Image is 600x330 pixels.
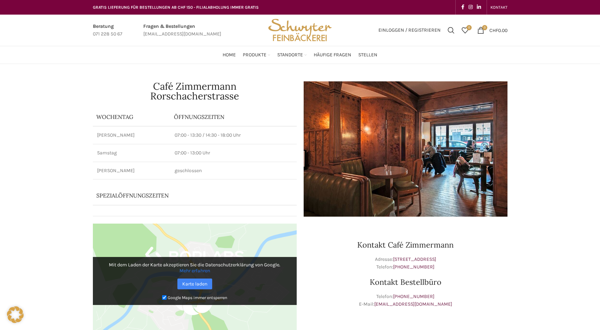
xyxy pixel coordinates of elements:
h3: Kontakt Café Zimmermann [304,241,507,249]
span: GRATIS LIEFERUNG FÜR BESTELLUNGEN AB CHF 150 - FILIALABHOLUNG IMMER GRATIS [93,5,259,10]
p: Spezialöffnungszeiten [96,192,274,199]
a: Home [223,48,236,62]
a: Häufige Fragen [314,48,351,62]
div: Secondary navigation [487,0,511,14]
img: Bäckerei Schwyter [266,15,334,46]
a: Infobox link [143,23,221,38]
span: CHF [489,27,498,33]
a: Infobox link [93,23,122,38]
span: 0 [482,25,487,30]
a: [PHONE_NUMBER] [393,264,434,270]
a: [EMAIL_ADDRESS][DOMAIN_NAME] [374,301,452,307]
p: Wochentag [96,113,167,121]
p: Mit dem Laden der Karte akzeptieren Sie die Datenschutzerklärung von Google. [98,262,292,274]
a: Produkte [243,48,270,62]
a: Standorte [277,48,307,62]
span: Produkte [243,52,266,58]
input: Google Maps immer entsperren [162,295,167,300]
div: Main navigation [89,48,511,62]
a: Einloggen / Registrieren [375,23,444,37]
span: Häufige Fragen [314,52,351,58]
span: Home [223,52,236,58]
a: Site logo [266,27,334,33]
span: Einloggen / Registrieren [378,28,441,33]
p: [PERSON_NAME] [97,132,167,139]
a: Instagram social link [466,2,475,12]
div: Meine Wunschliste [458,23,472,37]
h3: Kontakt Bestellbüro [304,278,507,286]
p: Samstag [97,150,167,156]
a: Mehr erfahren [179,268,210,274]
p: [PERSON_NAME] [97,167,167,174]
span: Stellen [358,52,377,58]
p: 07:00 - 13:30 / 14:30 - 18:00 Uhr [175,132,292,139]
bdi: 0.00 [489,27,507,33]
span: KONTAKT [490,5,507,10]
p: Adresse: Telefon: [304,256,507,271]
span: 0 [466,25,472,30]
a: Linkedin social link [475,2,483,12]
a: KONTAKT [490,0,507,14]
a: 0 CHF0.00 [474,23,511,37]
h1: Café Zimmermann Rorschacherstrasse [93,81,297,101]
a: 0 [458,23,472,37]
a: Suchen [444,23,458,37]
p: geschlossen [175,167,292,174]
p: 07:00 - 13:00 Uhr [175,150,292,156]
p: ÖFFNUNGSZEITEN [174,113,293,121]
a: Stellen [358,48,377,62]
a: [PHONE_NUMBER] [393,293,434,299]
span: Standorte [277,52,303,58]
a: [STREET_ADDRESS] [393,256,436,262]
small: Google Maps immer entsperren [168,295,227,300]
p: Telefon: E-Mail: [304,293,507,308]
a: Facebook social link [459,2,466,12]
a: Karte laden [177,279,212,289]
